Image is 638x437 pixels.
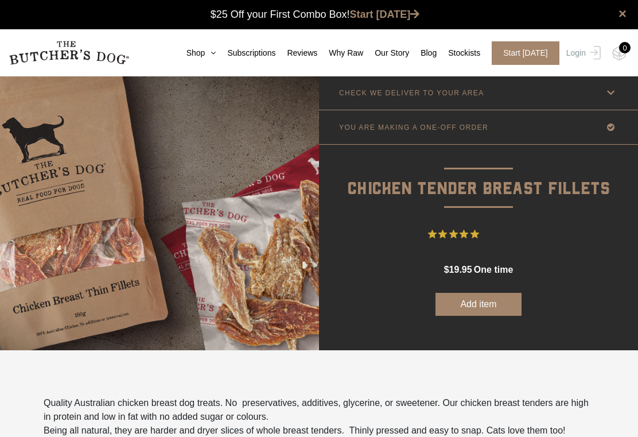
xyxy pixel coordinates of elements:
[317,47,363,59] a: Why Raw
[444,265,449,274] span: $
[275,47,317,59] a: Reviews
[435,293,522,316] button: Add item
[44,396,594,424] p: Quality Australian chicken breast dog treats. No preservatives, additives, glycerine, or sweetene...
[563,41,601,65] a: Login
[319,145,638,203] p: Chicken Tender Breast Fillets
[480,41,563,65] a: Start [DATE]
[339,123,488,132] p: YOU ARE MAKING A ONE-OFF ORDER
[319,76,638,110] a: CHECK WE DELIVER TO YOUR AREA
[339,89,484,97] p: CHECK WE DELIVER TO YOUR AREA
[409,47,437,59] a: Blog
[216,47,275,59] a: Subscriptions
[612,46,627,61] img: TBD_Cart-Empty.png
[428,226,530,243] button: Rated 4.9 out of 5 stars from 16 reviews. Jump to reviews.
[350,9,420,20] a: Start [DATE]
[492,41,559,65] span: Start [DATE]
[474,265,513,274] span: one time
[437,47,480,59] a: Stockists
[618,7,627,21] a: close
[619,42,631,53] div: 0
[484,226,530,243] span: 16 Reviews
[175,47,216,59] a: Shop
[319,110,638,144] a: YOU ARE MAKING A ONE-OFF ORDER
[363,47,409,59] a: Our Story
[449,265,472,274] span: 19.95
